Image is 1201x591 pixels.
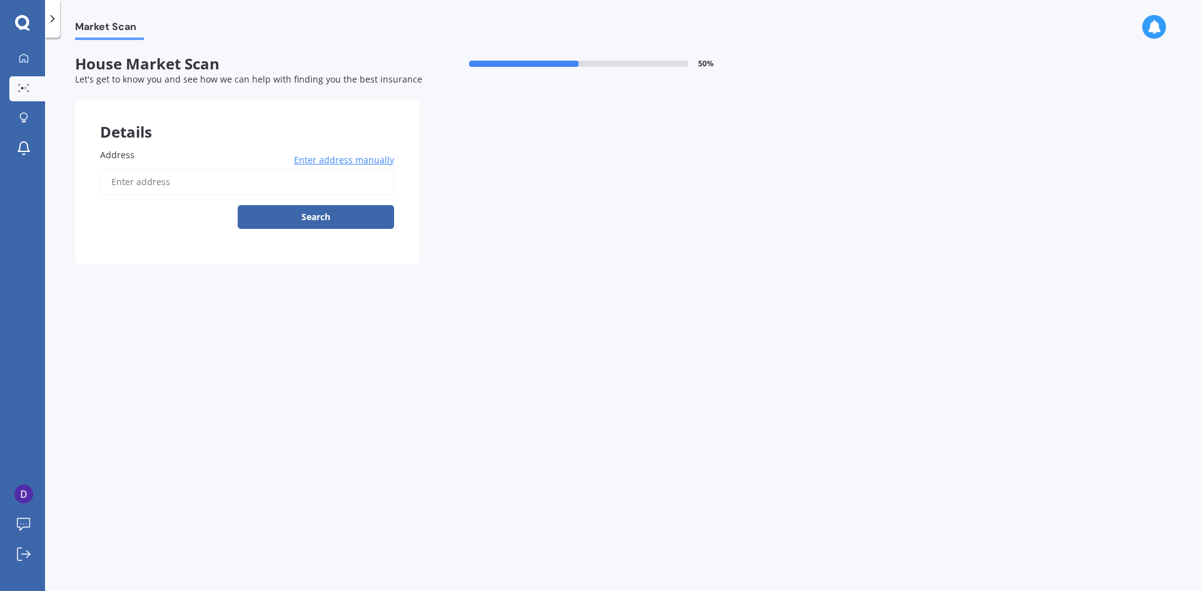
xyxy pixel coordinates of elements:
[238,205,394,229] button: Search
[75,55,419,73] span: House Market Scan
[100,149,134,161] span: Address
[75,73,422,85] span: Let's get to know you and see how we can help with finding you the best insurance
[75,101,419,138] div: Details
[14,485,33,503] img: ACg8ocLOsxiBJQoYLoRJmGEfzkxkEpS7PS0ln6Dgo3d3DqwZ8Lod=s96-c
[75,21,144,38] span: Market Scan
[100,169,394,195] input: Enter address
[698,59,714,68] span: 50 %
[294,154,394,166] span: Enter address manually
